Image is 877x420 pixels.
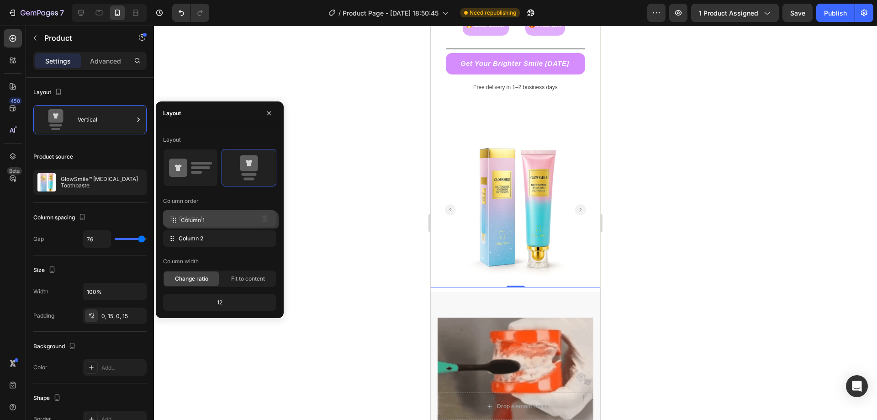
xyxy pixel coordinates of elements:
[78,109,133,130] div: Vertical
[33,392,63,404] div: Shape
[33,235,44,243] div: Gap
[691,4,779,22] button: 1 product assigned
[179,214,202,223] span: Column 1
[33,86,64,99] div: Layout
[179,234,203,243] span: Column 2
[790,9,805,17] span: Save
[33,340,78,353] div: Background
[163,136,181,144] div: Layout
[33,153,73,161] div: Product source
[470,9,516,17] span: Need republishing
[9,97,22,105] div: 450
[782,4,813,22] button: Save
[163,257,199,266] div: Column width
[231,275,265,283] span: Fit to content
[175,275,208,283] span: Change ratio
[846,375,868,397] div: Open Intercom Messenger
[7,292,163,409] img: gempages_584591028455998021-86e915b3-4ca0-4364-a588-76d76cdf633c.gif
[7,167,22,175] div: Beta
[816,4,855,22] button: Publish
[45,56,71,66] p: Settings
[66,377,115,384] div: Drop element here
[61,176,143,189] p: GlowSmile™ [MEDICAL_DATA] Toothpaste
[343,8,438,18] span: Product Page - [DATE] 18:50:45
[165,296,275,309] div: 12
[44,32,122,43] p: Product
[163,197,199,205] div: Column order
[33,363,48,372] div: Color
[33,212,88,224] div: Column spacing
[60,7,64,18] p: 7
[83,283,146,300] input: Auto
[37,173,56,191] img: product feature img
[824,8,847,18] div: Publish
[101,312,144,320] div: 0, 15, 0, 15
[33,264,58,276] div: Size
[33,287,48,296] div: Width
[338,8,341,18] span: /
[172,4,209,22] div: Undo/Redo
[83,231,111,247] input: Auto
[431,26,600,420] iframe: Design area
[4,4,68,22] button: 7
[90,56,121,66] p: Advanced
[163,109,181,117] div: Layout
[699,8,758,18] span: 1 product assigned
[33,312,54,320] div: Padding
[101,364,144,372] div: Add...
